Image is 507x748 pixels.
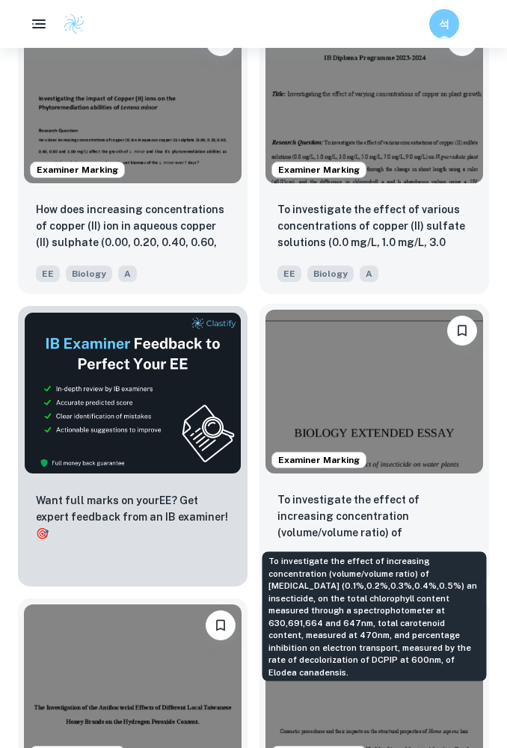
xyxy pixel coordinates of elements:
img: Biology EE example thumbnail: To investigate the effect of increasing [265,310,483,473]
p: To investigate the effect of increasing concentration (volume/volume ratio) of malathion (0.1%,0.... [277,491,471,542]
p: To investigate the effect of various concentrations of copper (II) sulfate solutions (0.0 mg/L, 1... [277,201,471,252]
span: EE [36,266,60,282]
span: Examiner Marking [31,163,124,177]
span: EE [277,266,301,282]
div: To investigate the effect of increasing concentration (volume/volume ratio) of [MEDICAL_DATA] (0.... [262,552,487,681]
span: Biology [307,266,354,282]
a: Examiner MarkingBookmarkHow does increasing concentrations of copper (II) ion in aqueous copper (... [18,14,248,294]
p: Want full marks on your EE ? Get expert feedback from an IB examiner! [36,492,230,542]
span: Examiner Marking [272,163,366,177]
span: 🎯 [36,527,49,539]
img: Biology EE example thumbnail: To investigate the effect of various con [265,20,483,183]
span: Examiner Marking [272,453,366,467]
h6: 석효 [436,16,453,32]
button: Bookmark [447,316,477,346]
img: Clastify logo [63,13,85,35]
p: How does increasing concentrations of copper (II) ion in aqueous copper (II) sulphate (0.00, 0.20... [36,201,230,252]
button: Bookmark [206,610,236,640]
a: ThumbnailWant full marks on yourEE? Get expert feedback from an IB examiner! [18,306,248,586]
a: Examiner MarkingBookmarkTo investigate the effect of increasing concentration (volume/volume rati... [259,306,489,586]
img: Biology EE example thumbnail: How does increasing concentrations of co [24,20,242,183]
a: Clastify logo [54,13,85,35]
img: Thumbnail [24,312,242,474]
span: Biology [66,266,112,282]
span: A [118,266,137,282]
a: Examiner MarkingBookmarkTo investigate the effect of various concentrations of copper (II) sulfat... [259,14,489,294]
button: 석효 [429,9,459,39]
span: A [360,266,378,282]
